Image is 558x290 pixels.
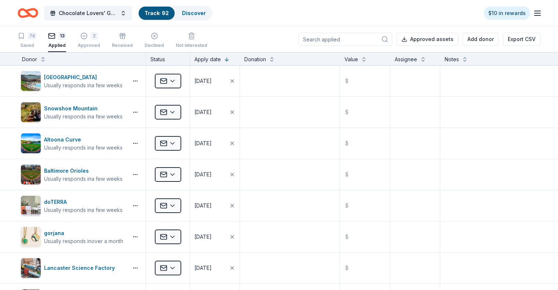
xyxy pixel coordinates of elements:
img: Image for Snowshoe Mountain [21,102,41,122]
div: 2 [91,32,98,40]
button: [DATE] [190,97,240,128]
div: Apply date [194,55,221,64]
a: Discover [182,10,206,16]
img: Image for Lancaster Science Factory [21,258,41,278]
div: doTERRA [44,198,123,206]
div: Lancaster Science Factory [44,264,118,272]
div: Donation [244,55,266,64]
img: Image for doTERRA [21,196,41,216]
div: Usually responds in a few weeks [44,113,123,120]
div: 13 [58,32,66,40]
button: [DATE] [190,190,240,221]
button: 13Applied [48,29,66,52]
button: Image for Baltimore OriolesBaltimore OriolesUsually responds ina few weeks [21,164,125,185]
button: Received [112,29,133,52]
div: Applied [48,43,66,48]
span: Chocolate Lovers' Gala [59,9,117,18]
div: Status [146,52,190,65]
button: [DATE] [190,159,240,190]
button: 2Approved [78,29,100,52]
button: Export CSV [503,33,540,46]
div: Usually responds in a few weeks [44,144,123,151]
div: Baltimore Orioles [44,166,123,175]
div: Assignee [395,55,417,64]
a: $10 in rewards [484,7,530,20]
div: gorjana [44,229,123,238]
button: Not interested [176,29,207,52]
button: Declined [145,29,164,52]
div: Not interested [176,43,207,48]
button: Track· 92Discover [138,6,212,21]
div: [DATE] [194,170,212,179]
div: Notes [445,55,459,64]
div: [DATE] [194,201,212,210]
a: Home [18,4,38,22]
button: Image for Altoona CurveAltoona CurveUsually responds ina few weeks [21,133,125,154]
div: Value [344,55,358,64]
button: Approved assets [397,33,458,46]
button: Image for Great Wolf Lodge[GEOGRAPHIC_DATA]Usually responds ina few weeks [21,71,125,91]
div: Declined [145,43,164,48]
div: [GEOGRAPHIC_DATA] [44,73,123,82]
div: Usually responds in a few weeks [44,206,123,214]
img: Image for Great Wolf Lodge [21,71,41,91]
input: Search applied [298,33,392,46]
div: [DATE] [194,77,212,85]
button: [DATE] [190,128,240,159]
div: [DATE] [194,139,212,148]
div: Usually responds in a few weeks [44,175,123,183]
button: [DATE] [190,66,240,96]
div: [DATE] [194,108,212,117]
a: Track· 92 [145,10,169,16]
button: Image for Snowshoe MountainSnowshoe MountainUsually responds ina few weeks [21,102,125,122]
div: Usually responds in over a month [44,238,123,245]
img: Image for Baltimore Orioles [21,165,41,184]
div: Donor [22,55,37,64]
button: 74Saved [18,29,36,52]
div: Approved [78,43,100,48]
div: Altoona Curve [44,135,123,144]
div: [DATE] [194,264,212,272]
button: [DATE] [190,221,240,252]
div: Snowshoe Mountain [44,104,123,113]
div: [DATE] [194,232,212,241]
button: Image for gorjanagorjanaUsually responds inover a month [21,227,125,247]
button: Image for Lancaster Science FactoryLancaster Science Factory [21,258,125,278]
button: Add donor [463,33,499,46]
div: Saved [18,43,36,48]
div: Received [112,43,133,48]
button: Chocolate Lovers' Gala [44,6,132,21]
button: Image for doTERRAdoTERRAUsually responds ina few weeks [21,195,125,216]
div: Usually responds in a few weeks [44,82,123,89]
img: Image for Altoona Curve [21,133,41,153]
div: 74 [28,32,36,40]
img: Image for gorjana [21,227,41,247]
button: [DATE] [190,253,240,283]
